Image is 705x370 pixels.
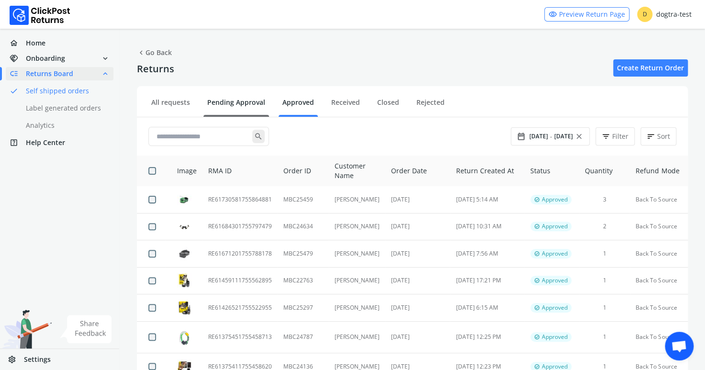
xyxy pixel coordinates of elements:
span: Filter [612,132,628,141]
span: Help Center [26,138,65,147]
span: handshake [10,52,26,65]
img: Logo [10,6,70,25]
td: Back To Source [630,321,688,353]
span: close [575,130,583,143]
td: [DATE] 17:21 PM [450,267,525,294]
span: Returns Board [26,69,73,78]
th: RMA ID [202,156,278,186]
span: Go Back [137,46,172,59]
a: homeHome [6,36,113,50]
a: Analytics [6,119,125,132]
td: MBC25297 [278,294,329,322]
a: Closed [373,98,403,114]
td: [DATE] 7:56 AM [450,240,525,268]
td: Back To Source [630,240,688,268]
span: Onboarding [26,54,65,63]
td: 2 [579,213,630,240]
td: [DATE] 6:15 AM [450,294,525,322]
td: [DATE] [385,321,450,353]
span: sort [647,130,655,143]
td: RE61375451755458713 [202,321,278,353]
td: Back To Source [630,294,688,322]
td: [PERSON_NAME] [329,213,385,240]
span: filter_list [602,130,610,143]
img: row_image [177,247,191,261]
span: low_priority [10,67,26,80]
span: Approved [542,196,568,203]
span: home [10,36,26,50]
span: date_range [517,130,526,143]
td: MBC25479 [278,240,329,268]
a: doneSelf shipped orders [6,84,125,98]
td: RE61671201755788178 [202,240,278,268]
th: Customer Name [329,156,385,186]
span: Approved [542,277,568,284]
td: 1 [579,294,630,322]
td: [PERSON_NAME] [329,240,385,268]
td: 3 [579,186,630,213]
span: Approved [542,333,568,341]
a: All requests [147,98,194,114]
span: verified [534,196,540,203]
td: [PERSON_NAME] [329,321,385,353]
span: expand_more [101,52,110,65]
span: chevron_left [137,46,145,59]
th: Order Date [385,156,450,186]
a: Create Return Order [613,59,688,77]
span: expand_less [101,67,110,80]
span: Approved [542,304,568,312]
span: verified [534,277,540,284]
span: [DATE] [554,133,573,140]
td: [PERSON_NAME] [329,294,385,322]
span: settings [8,353,24,366]
span: verified [534,333,540,341]
td: [DATE] 10:31 AM [450,213,525,240]
img: row_image [177,273,191,288]
th: Refund Mode [630,156,688,186]
img: share feedback [60,315,112,343]
td: MBC22763 [278,267,329,294]
h4: Returns [137,63,174,75]
span: done [10,84,18,98]
td: 1 [579,321,630,353]
span: Settings [24,355,51,364]
th: Image [166,156,202,186]
button: sortSort [640,127,676,146]
td: Back To Source [630,267,688,294]
span: [DATE] [529,133,548,140]
span: - [550,132,552,141]
span: Home [26,38,45,48]
td: [PERSON_NAME] [329,186,385,213]
td: [DATE] [385,186,450,213]
td: Back To Source [630,213,688,240]
a: Rejected [413,98,448,114]
td: 1 [579,240,630,268]
td: [DATE] [385,267,450,294]
td: [DATE] [385,240,450,268]
span: Approved [542,250,568,258]
span: Approved [542,223,568,230]
td: 1 [579,267,630,294]
a: Pending Approval [203,98,269,114]
td: [DATE] [385,213,450,240]
a: Received [327,98,364,114]
span: search [252,130,265,143]
td: MBC24787 [278,321,329,353]
span: verified [534,304,540,312]
td: RE61730581755864881 [202,186,278,213]
div: dogtra-test [637,7,692,22]
img: row_image [177,219,191,234]
td: RE61426521755522955 [202,294,278,322]
td: [DATE] [385,294,450,322]
span: help_center [10,136,26,149]
span: visibility [548,8,557,21]
a: visibilityPreview Return Page [544,7,629,22]
td: RE61459111755562895 [202,267,278,294]
span: D [637,7,652,22]
a: Open chat [665,332,694,360]
td: RE61684301755797479 [202,213,278,240]
td: [DATE] 5:14 AM [450,186,525,213]
a: Approved [279,98,318,114]
td: [DATE] 12:25 PM [450,321,525,353]
th: Return Created At [450,156,525,186]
